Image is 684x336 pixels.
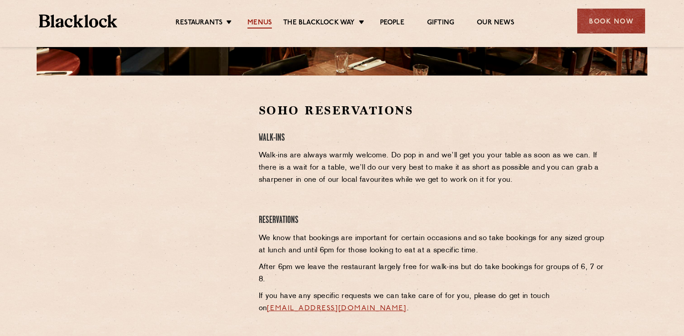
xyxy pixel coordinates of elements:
a: [EMAIL_ADDRESS][DOMAIN_NAME] [267,305,406,312]
p: After 6pm we leave the restaurant largely free for walk-ins but do take bookings for groups of 6,... [259,261,606,286]
iframe: OpenTable make booking widget [111,103,213,239]
a: Gifting [427,19,454,28]
h4: Reservations [259,214,606,227]
a: People [380,19,404,28]
p: We know that bookings are important for certain occasions and so take bookings for any sized grou... [259,232,606,257]
a: Restaurants [176,19,223,28]
p: Walk-ins are always warmly welcome. Do pop in and we’ll get you your table as soon as we can. If ... [259,150,606,186]
h2: Soho Reservations [259,103,606,118]
a: Menus [247,19,272,28]
a: Our News [477,19,514,28]
a: The Blacklock Way [283,19,355,28]
div: Book Now [577,9,645,33]
p: If you have any specific requests we can take care of for you, please do get in touch on . [259,290,606,315]
h4: Walk-Ins [259,132,606,144]
img: BL_Textured_Logo-footer-cropped.svg [39,14,117,28]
